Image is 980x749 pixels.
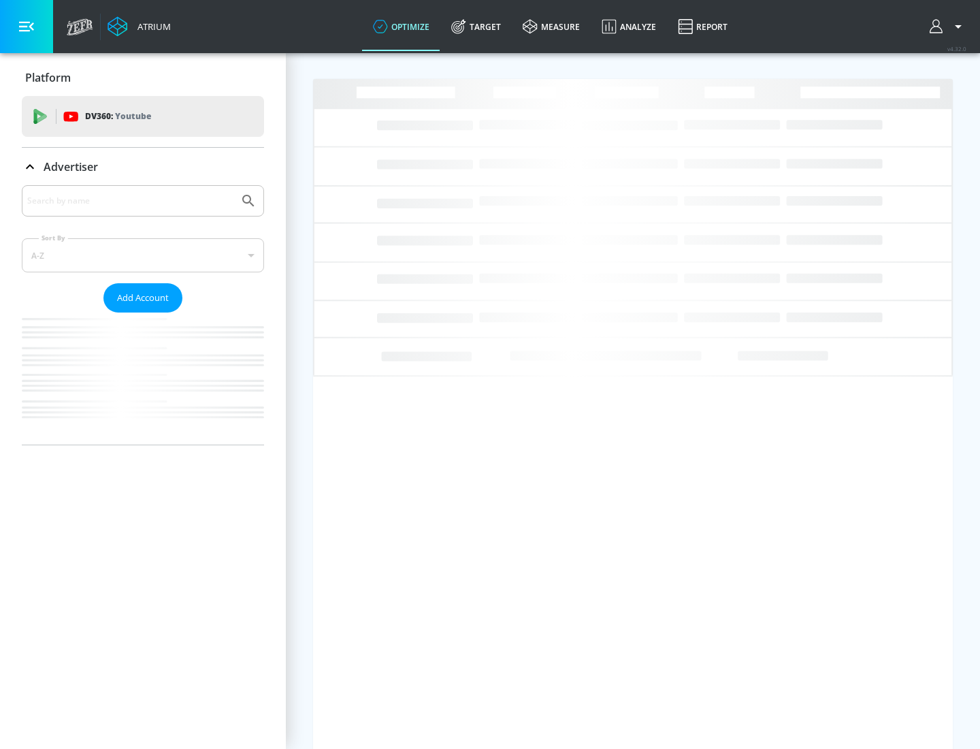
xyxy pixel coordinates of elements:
div: Advertiser [22,148,264,186]
div: Atrium [132,20,171,33]
p: Advertiser [44,159,98,174]
p: DV360: [85,109,151,124]
p: Platform [25,70,71,85]
span: Add Account [117,290,169,306]
div: Advertiser [22,185,264,445]
div: Platform [22,59,264,97]
div: A-Z [22,238,264,272]
span: v 4.32.0 [947,45,966,52]
button: Add Account [103,283,182,313]
a: measure [512,2,591,51]
label: Sort By [39,234,68,242]
a: Target [440,2,512,51]
a: Analyze [591,2,667,51]
nav: list of Advertiser [22,313,264,445]
div: DV360: Youtube [22,96,264,137]
p: Youtube [115,109,151,123]
a: Report [667,2,738,51]
a: Atrium [108,16,171,37]
input: Search by name [27,192,233,210]
a: optimize [362,2,440,51]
